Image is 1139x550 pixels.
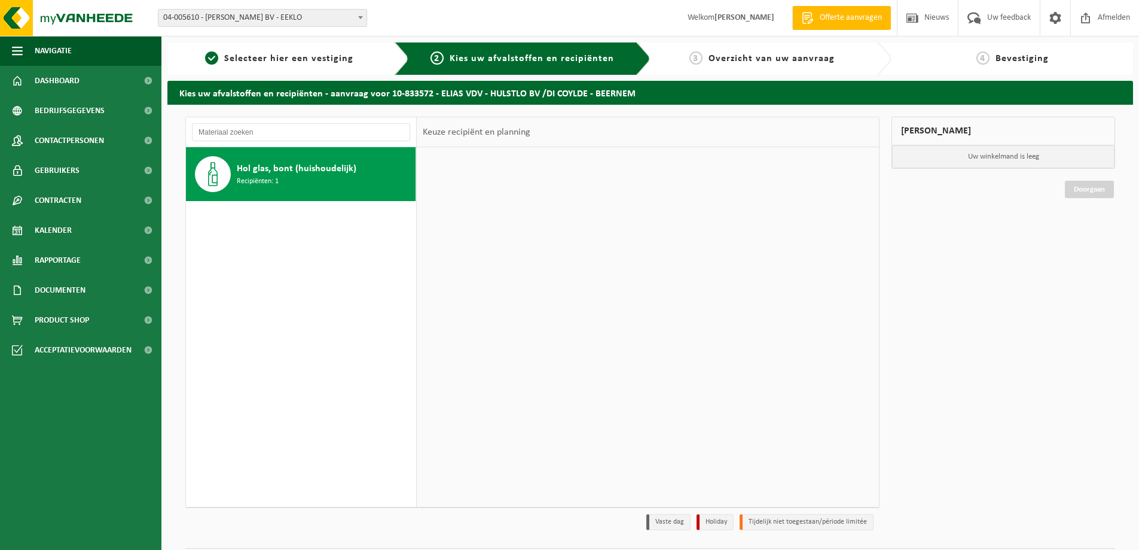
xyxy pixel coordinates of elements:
[192,123,410,141] input: Materiaal zoeken
[35,275,85,305] span: Documenten
[430,51,444,65] span: 2
[1065,181,1114,198] a: Doorgaan
[35,245,81,275] span: Rapportage
[709,54,835,63] span: Overzicht van uw aanvraag
[205,51,218,65] span: 1
[35,156,80,186] span: Gebruikers
[892,145,1114,168] p: Uw winkelmand is leeg
[237,176,279,187] span: Recipiënten: 1
[35,126,104,156] span: Contactpersonen
[646,514,691,530] li: Vaste dag
[35,36,72,66] span: Navigatie
[697,514,734,530] li: Holiday
[417,117,536,147] div: Keuze recipiënt en planning
[35,96,105,126] span: Bedrijfsgegevens
[35,66,80,96] span: Dashboard
[158,10,367,26] span: 04-005610 - ELIAS VANDEVOORDE BV - EEKLO
[891,117,1115,145] div: [PERSON_NAME]
[237,162,356,176] span: Hol glas, bont (huishoudelijk)
[173,51,385,66] a: 1Selecteer hier een vestiging
[35,305,89,335] span: Product Shop
[224,54,353,63] span: Selecteer hier een vestiging
[740,514,874,530] li: Tijdelijk niet toegestaan/période limitée
[689,51,703,65] span: 3
[35,186,81,215] span: Contracten
[35,335,132,365] span: Acceptatievoorwaarden
[792,6,891,30] a: Offerte aanvragen
[817,12,885,24] span: Offerte aanvragen
[996,54,1049,63] span: Bevestiging
[35,215,72,245] span: Kalender
[186,147,416,201] button: Hol glas, bont (huishoudelijk) Recipiënten: 1
[450,54,614,63] span: Kies uw afvalstoffen en recipiënten
[976,51,990,65] span: 4
[158,9,367,27] span: 04-005610 - ELIAS VANDEVOORDE BV - EEKLO
[714,13,774,22] strong: [PERSON_NAME]
[167,81,1133,104] h2: Kies uw afvalstoffen en recipiënten - aanvraag voor 10-833572 - ELIAS VDV - HULSTLO BV /DI COYLDE...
